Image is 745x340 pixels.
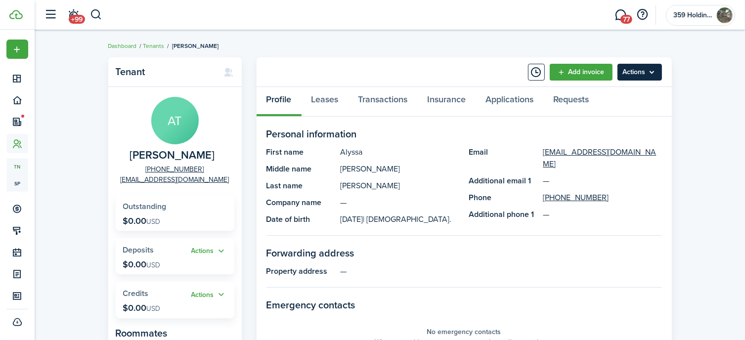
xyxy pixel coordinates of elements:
[266,127,662,141] panel-main-section-title: Personal information
[266,146,336,158] panel-main-title: First name
[266,163,336,175] panel-main-title: Middle name
[266,197,336,209] panel-main-title: Company name
[617,64,662,81] button: Open menu
[147,303,161,314] span: USD
[544,87,599,117] a: Requests
[123,259,161,269] p: $0.00
[151,97,199,144] avatar-text: AT
[341,146,459,158] panel-main-description: Alyssa
[69,15,85,24] span: +99
[266,180,336,192] panel-main-title: Last name
[147,260,161,270] span: USD
[612,2,630,28] a: Messaging
[341,180,459,192] panel-main-description: [PERSON_NAME]
[528,64,545,81] button: Timeline
[266,265,336,277] panel-main-title: Property address
[191,246,227,257] button: Actions
[123,216,161,226] p: $0.00
[673,12,713,19] span: 359 Holdings, LLC
[116,66,214,78] panel-main-title: Tenant
[121,174,229,185] a: [EMAIL_ADDRESS][DOMAIN_NAME]
[469,209,538,220] panel-main-title: Additional phone 1
[9,10,23,19] img: TenantCloud
[341,213,459,225] panel-main-description: [DATE]
[550,64,613,81] a: Add invoice
[469,192,538,204] panel-main-title: Phone
[123,244,154,255] span: Deposits
[620,15,632,24] span: 77
[108,42,137,50] a: Dashboard
[123,288,149,299] span: Credits
[341,163,459,175] panel-main-description: [PERSON_NAME]
[634,6,651,23] button: Open resource center
[266,213,336,225] panel-main-title: Date of birth
[6,40,28,59] button: Open menu
[617,64,662,81] menu-btn: Actions
[191,289,227,300] button: Actions
[191,289,227,300] button: Open menu
[123,201,167,212] span: Outstanding
[427,327,501,337] panel-main-placeholder-title: No emergency contacts
[266,297,662,312] panel-main-section-title: Emergency contacts
[266,246,662,260] panel-main-section-title: Forwarding address
[173,42,219,50] span: [PERSON_NAME]
[543,192,609,204] a: [PHONE_NUMBER]
[341,197,459,209] panel-main-description: —
[143,42,165,50] a: Tenants
[123,303,161,313] p: $0.00
[6,175,28,192] a: sp
[42,5,60,24] button: Open sidebar
[418,87,476,117] a: Insurance
[476,87,544,117] a: Applications
[146,164,204,174] a: [PHONE_NUMBER]
[90,6,102,23] button: Search
[363,213,452,225] span: | [DEMOGRAPHIC_DATA].
[191,246,227,257] button: Open menu
[147,216,161,227] span: USD
[302,87,349,117] a: Leases
[469,175,538,187] panel-main-title: Additional email 1
[130,149,215,162] span: Alyssa Torres
[543,146,662,170] a: [EMAIL_ADDRESS][DOMAIN_NAME]
[469,146,538,170] panel-main-title: Email
[341,265,662,277] panel-main-description: —
[64,2,83,28] a: Notifications
[6,158,28,175] a: tn
[717,7,733,23] img: 359 Holdings, LLC
[349,87,418,117] a: Transactions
